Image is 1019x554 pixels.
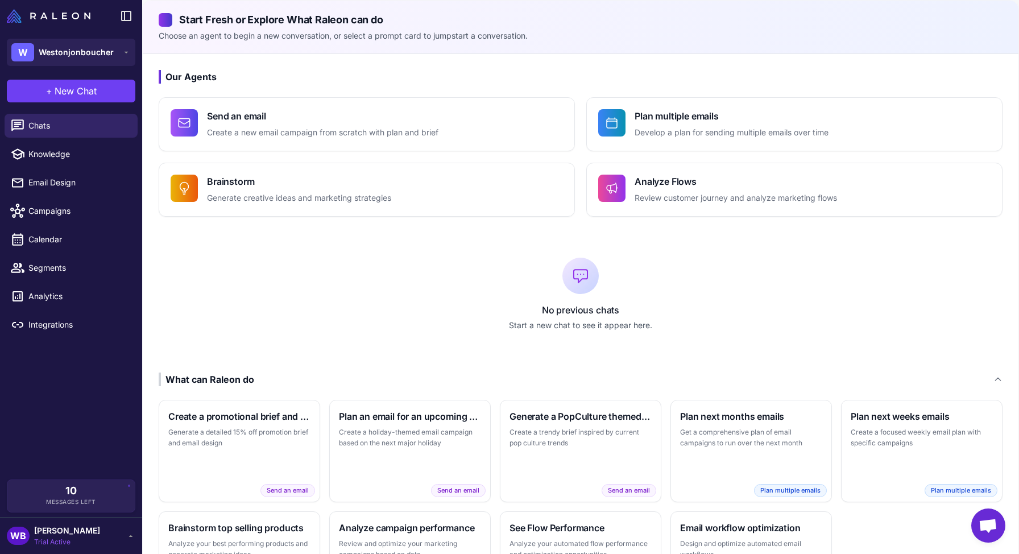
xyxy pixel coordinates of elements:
[260,484,315,497] span: Send an email
[159,400,320,502] button: Create a promotional brief and emailGenerate a detailed 15% off promotion brief and email designS...
[841,400,1003,502] button: Plan next weeks emailsCreate a focused weekly email plan with specific campaignsPlan multiple emails
[602,484,656,497] span: Send an email
[159,70,1003,84] h3: Our Agents
[431,484,486,497] span: Send an email
[5,114,138,138] a: Chats
[339,521,481,535] h3: Analyze campaign performance
[7,39,135,66] button: WWestonjonboucher
[851,427,993,449] p: Create a focused weekly email plan with specific campaigns
[28,205,129,217] span: Campaigns
[5,199,138,223] a: Campaigns
[159,163,575,217] button: BrainstormGenerate creative ideas and marketing strategies
[7,527,30,545] div: WB
[159,303,1003,317] p: No previous chats
[28,119,129,132] span: Chats
[635,109,829,123] h4: Plan multiple emails
[168,427,310,449] p: Generate a detailed 15% off promotion brief and email design
[510,427,652,449] p: Create a trendy brief inspired by current pop culture trends
[586,163,1003,217] button: Analyze FlowsReview customer journey and analyze marketing flows
[159,319,1003,332] p: Start a new chat to see it appear here.
[510,410,652,423] h3: Generate a PopCulture themed brief
[28,233,129,246] span: Calendar
[5,313,138,337] a: Integrations
[34,524,100,537] span: [PERSON_NAME]
[168,521,310,535] h3: Brainstorm top selling products
[680,427,822,449] p: Get a comprehensive plan of email campaigns to run over the next month
[925,484,997,497] span: Plan multiple emails
[5,171,138,195] a: Email Design
[28,148,129,160] span: Knowledge
[851,410,993,423] h3: Plan next weeks emails
[34,537,100,547] span: Trial Active
[635,126,829,139] p: Develop a plan for sending multiple emails over time
[5,142,138,166] a: Knowledge
[65,486,77,496] span: 10
[5,284,138,308] a: Analytics
[7,9,95,23] a: Raleon Logo
[39,46,114,59] span: Westonjonboucher
[5,256,138,280] a: Segments
[680,410,822,423] h3: Plan next months emails
[670,400,832,502] button: Plan next months emailsGet a comprehensive plan of email campaigns to run over the next monthPlan...
[339,410,481,423] h3: Plan an email for an upcoming holiday
[510,521,652,535] h3: See Flow Performance
[680,521,822,535] h3: Email workflow optimization
[159,12,1003,27] h2: Start Fresh or Explore What Raleon can do
[168,410,310,423] h3: Create a promotional brief and email
[207,126,438,139] p: Create a new email campaign from scratch with plan and brief
[28,290,129,303] span: Analytics
[754,484,827,497] span: Plan multiple emails
[329,400,491,502] button: Plan an email for an upcoming holidayCreate a holiday-themed email campaign based on the next maj...
[28,319,129,331] span: Integrations
[971,508,1005,543] div: Open chat
[207,109,438,123] h4: Send an email
[207,192,391,205] p: Generate creative ideas and marketing strategies
[159,30,1003,42] p: Choose an agent to begin a new conversation, or select a prompt card to jumpstart a conversation.
[586,97,1003,151] button: Plan multiple emailsDevelop a plan for sending multiple emails over time
[159,373,254,386] div: What can Raleon do
[46,84,52,98] span: +
[28,262,129,274] span: Segments
[500,400,661,502] button: Generate a PopCulture themed briefCreate a trendy brief inspired by current pop culture trendsSen...
[28,176,129,189] span: Email Design
[635,175,837,188] h4: Analyze Flows
[5,228,138,251] a: Calendar
[339,427,481,449] p: Create a holiday-themed email campaign based on the next major holiday
[7,9,90,23] img: Raleon Logo
[7,80,135,102] button: +New Chat
[635,192,837,205] p: Review customer journey and analyze marketing flows
[11,43,34,61] div: W
[46,498,96,506] span: Messages Left
[207,175,391,188] h4: Brainstorm
[159,97,575,151] button: Send an emailCreate a new email campaign from scratch with plan and brief
[55,84,97,98] span: New Chat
